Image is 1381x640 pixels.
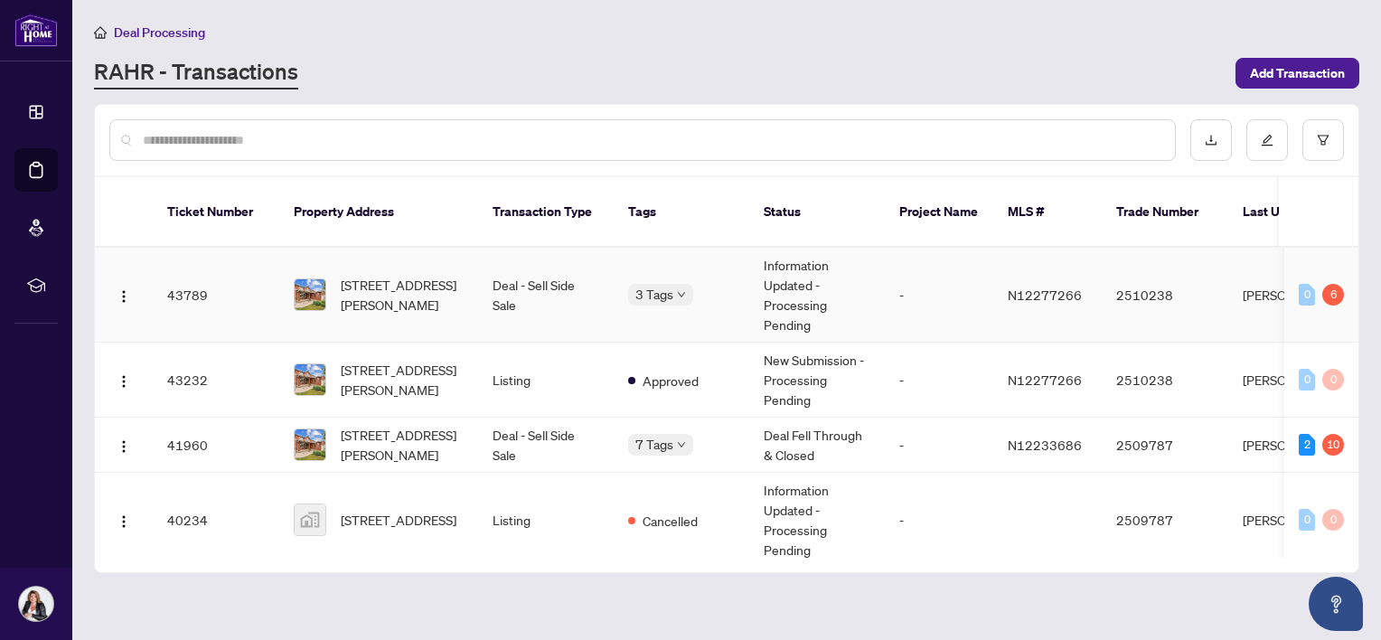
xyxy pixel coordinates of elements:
img: Logo [117,514,131,529]
td: 41960 [153,418,279,473]
div: 0 [1299,509,1315,531]
a: RAHR - Transactions [94,57,298,89]
span: edit [1261,134,1273,146]
span: down [677,440,686,449]
span: [STREET_ADDRESS][PERSON_NAME] [341,360,464,400]
span: N12277266 [1008,372,1082,388]
th: MLS # [993,177,1102,248]
div: 6 [1322,284,1344,306]
td: 2509787 [1102,418,1228,473]
span: [STREET_ADDRESS][PERSON_NAME] [341,275,464,315]
td: Deal - Sell Side Sale [478,418,614,473]
div: 0 [1322,369,1344,391]
button: Add Transaction [1235,58,1359,89]
td: 43789 [153,248,279,343]
td: 43232 [153,343,279,418]
img: Logo [117,289,131,304]
span: [STREET_ADDRESS][PERSON_NAME] [341,425,464,465]
th: Status [749,177,885,248]
button: Logo [109,365,138,394]
span: Cancelled [643,511,698,531]
td: Information Updated - Processing Pending [749,473,885,568]
div: 10 [1322,434,1344,456]
img: Logo [117,439,131,454]
span: Deal Processing [114,24,205,41]
td: - [885,343,993,418]
td: Information Updated - Processing Pending [749,248,885,343]
img: logo [14,14,58,47]
td: [PERSON_NAME] [1228,473,1364,568]
span: down [677,290,686,299]
button: Logo [109,430,138,459]
img: thumbnail-img [295,364,325,395]
td: New Submission - Processing Pending [749,343,885,418]
td: 2510238 [1102,343,1228,418]
td: [PERSON_NAME] [1228,248,1364,343]
span: [STREET_ADDRESS] [341,510,456,530]
img: thumbnail-img [295,279,325,310]
span: N12233686 [1008,437,1082,453]
span: 7 Tags [635,434,673,455]
td: 2510238 [1102,248,1228,343]
td: [PERSON_NAME] [1228,418,1364,473]
span: N12277266 [1008,287,1082,303]
th: Project Name [885,177,993,248]
td: - [885,418,993,473]
td: Deal Fell Through & Closed [749,418,885,473]
img: Profile Icon [19,587,53,621]
span: 3 Tags [635,284,673,305]
div: 0 [1299,369,1315,391]
button: download [1190,119,1232,161]
button: Open asap [1309,577,1363,631]
div: 2 [1299,434,1315,456]
div: 0 [1299,284,1315,306]
td: 2509787 [1102,473,1228,568]
td: Deal - Sell Side Sale [478,248,614,343]
span: Add Transaction [1250,59,1345,88]
span: filter [1317,134,1329,146]
img: Logo [117,374,131,389]
th: Ticket Number [153,177,279,248]
th: Last Updated By [1228,177,1364,248]
img: thumbnail-img [295,504,325,535]
button: Logo [109,505,138,534]
th: Property Address [279,177,478,248]
img: thumbnail-img [295,429,325,460]
td: - [885,248,993,343]
td: 40234 [153,473,279,568]
button: Logo [109,280,138,309]
th: Transaction Type [478,177,614,248]
td: Listing [478,473,614,568]
span: download [1205,134,1217,146]
button: edit [1246,119,1288,161]
td: Listing [478,343,614,418]
div: 0 [1322,509,1344,531]
button: filter [1302,119,1344,161]
td: [PERSON_NAME] [1228,343,1364,418]
span: Approved [643,371,699,391]
td: - [885,473,993,568]
span: home [94,26,107,39]
th: Tags [614,177,749,248]
th: Trade Number [1102,177,1228,248]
